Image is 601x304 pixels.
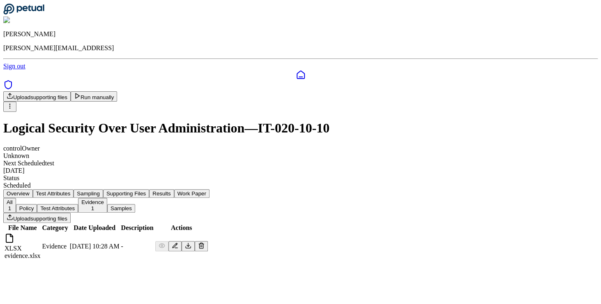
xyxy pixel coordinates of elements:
button: Supporting Files [103,189,149,198]
th: Description [121,224,154,232]
th: Actions [155,224,208,232]
button: Add/Edit Description [168,241,182,251]
button: Policy [16,204,37,213]
a: Sign out [3,63,25,70]
a: Go to Dashboard [3,9,44,16]
div: [DATE] [3,167,598,174]
button: Sampling [74,189,103,198]
button: Samples [107,204,135,213]
td: evidence.xlsx [4,233,41,260]
div: Evidence [42,243,68,250]
div: Scheduled [3,182,598,189]
th: Category [42,224,69,232]
div: 1 [81,205,104,211]
nav: Tabs [3,189,598,198]
button: Uploadsupporting files [3,213,71,223]
th: File Name [4,224,41,232]
button: Preview File (hover for quick preview, click for full view) [155,241,168,251]
p: [PERSON_NAME][EMAIL_ADDRESS] [3,44,598,52]
th: Date Uploaded [69,224,120,232]
div: Next Scheduled test [3,160,598,167]
div: XLSX [5,245,41,252]
button: Uploadsupporting files [3,91,71,102]
button: Work Paper [174,189,210,198]
td: - [121,233,154,260]
button: Delete File [195,241,208,251]
img: Eliot Walker [3,16,43,24]
a: Dashboard [3,70,598,80]
div: Status [3,174,598,182]
span: Unknown [3,152,29,159]
a: SOC 1 Reports [3,84,13,91]
button: All1 [3,198,16,213]
p: [PERSON_NAME] [3,30,598,38]
button: More Options [3,102,16,112]
h1: Logical Security Over User Administration — IT-020-10-10 [3,121,598,136]
button: Download File [182,241,195,251]
button: Run manually [71,91,117,102]
button: Overview [3,189,33,198]
div: 1 [7,205,13,211]
td: [DATE] 10:28 AM [69,233,120,260]
button: Results [149,189,174,198]
button: Test Attributes [33,189,74,198]
div: control Owner [3,145,598,152]
button: Evidence1 [78,198,107,213]
button: Test Attributes [37,204,78,213]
